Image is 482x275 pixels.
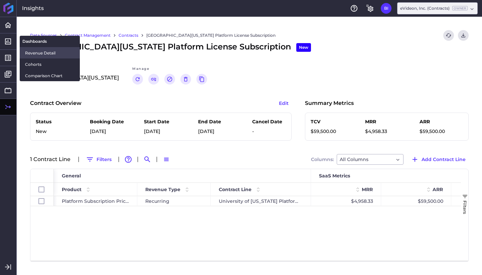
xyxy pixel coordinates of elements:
[142,154,153,165] button: Search by
[420,118,463,125] p: ARR
[132,74,143,85] button: Renew
[198,128,242,135] p: [DATE]
[311,157,334,162] span: Columns:
[340,155,368,163] span: All Columns
[362,186,373,192] span: MRR
[311,128,354,135] p: $59,500.00
[422,156,466,163] span: Add Contract Line
[137,196,211,206] div: Recurring
[146,32,276,38] a: [GEOGRAPHIC_DATA][US_STATE] Platform License Subscription
[90,118,133,125] p: Booking Date
[433,186,443,192] span: ARR
[458,30,469,41] button: Download
[319,173,350,179] span: SaaS Metrics
[462,200,468,214] span: Filters
[252,128,296,135] p: -
[164,74,175,85] button: Cancel
[276,98,292,109] button: Edit
[145,186,180,192] span: Revenue Type
[397,2,478,14] div: Dropdown select
[36,128,79,135] p: New
[62,196,129,206] span: Platform Subscription Pricing
[420,128,463,135] p: $59,500.00
[198,118,242,125] p: End Date
[83,154,115,165] button: Filters
[408,154,469,165] button: Add Contract Line
[30,99,82,107] p: Contract Overview
[144,118,187,125] p: Start Date
[119,32,138,38] a: Contracts
[144,128,187,135] p: [DATE]
[148,74,159,85] button: Link
[30,41,311,53] span: [GEOGRAPHIC_DATA][US_STATE] Platform License Subscription
[30,32,57,38] a: Data Sources
[365,3,375,14] button: General Settings
[65,32,111,38] a: Contract Management
[400,5,468,11] div: eVideon, Inc. (Contracts)
[296,43,311,52] div: New
[311,118,354,125] p: TCV
[30,196,54,206] div: Press SPACE to select this row.
[62,173,81,179] span: General
[30,157,74,162] div: 1 Contract Line
[381,196,451,206] div: $59,500.00
[36,118,79,125] p: Status
[311,196,381,206] div: $4,958.33
[443,30,454,41] button: Refresh
[132,66,207,74] div: Manage
[62,186,82,192] span: Product
[211,196,311,206] div: University of [US_STATE] Platform License - 76-150 tier (discounted up to 136)
[180,74,191,85] button: Delete
[90,128,133,135] p: [DATE]
[365,118,409,125] p: MRR
[349,3,359,14] button: Help
[381,3,391,14] button: User Menu
[337,154,404,165] div: Dropdown select
[252,118,296,125] p: Cancel Date
[452,6,468,10] ins: Owner
[365,128,409,135] p: $4,958.33
[219,186,252,192] span: Contract Line
[305,99,354,107] p: Summary Metrics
